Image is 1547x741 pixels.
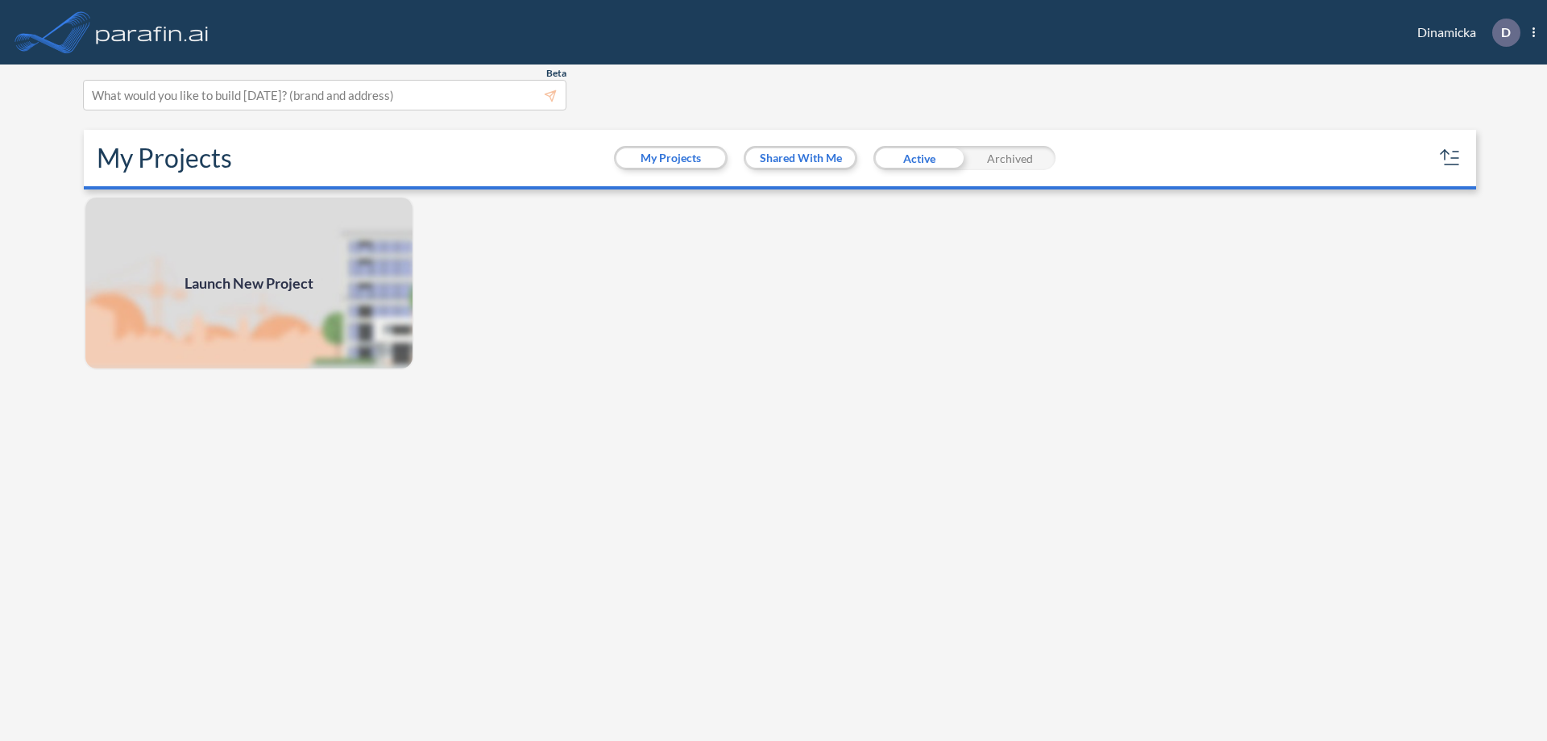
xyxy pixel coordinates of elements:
[746,148,855,168] button: Shared With Me
[185,273,313,294] span: Launch New Project
[84,196,414,370] a: Launch New Project
[84,196,414,370] img: add
[546,67,566,80] span: Beta
[873,146,964,170] div: Active
[1437,145,1463,171] button: sort
[964,146,1056,170] div: Archived
[97,143,232,173] h2: My Projects
[93,16,212,48] img: logo
[1501,25,1511,40] p: D
[616,148,725,168] button: My Projects
[1393,19,1535,47] div: Dinamicka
